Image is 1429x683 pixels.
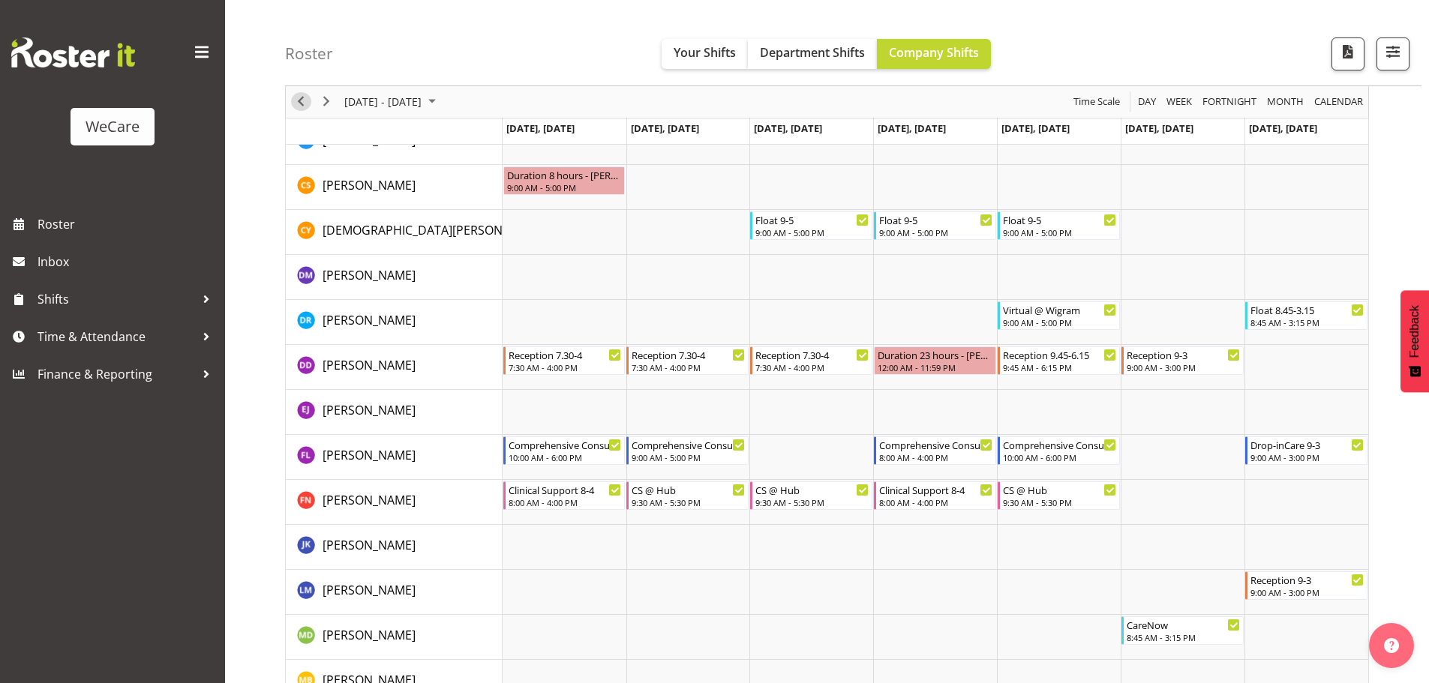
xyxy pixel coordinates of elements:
a: [PERSON_NAME] [323,626,416,644]
div: Demi Dumitrean"s event - Reception 9-3 Begin From Saturday, October 4, 2025 at 9:00:00 AM GMT+13:... [1121,346,1244,375]
div: 10:00 AM - 6:00 PM [1003,451,1116,463]
div: 9:00 AM - 3:00 PM [1127,361,1240,373]
div: Sep 29 - Oct 05, 2025 [339,86,445,118]
div: Float 8.45-3.15 [1250,302,1364,317]
div: 12:00 AM - 11:59 PM [878,361,992,373]
div: Comprehensive Consult 10-6 [509,437,622,452]
span: [PERSON_NAME] [323,177,416,193]
a: [PERSON_NAME] [323,401,416,419]
button: Previous [291,93,311,112]
div: CS @ Hub [1003,482,1116,497]
span: Inbox [38,250,218,273]
span: [PERSON_NAME] [323,627,416,643]
div: Firdous Naqvi"s event - Clinical Support 8-4 Begin From Monday, September 29, 2025 at 8:00:00 AM ... [503,481,626,510]
button: Timeline Month [1265,93,1307,112]
td: Deepti Mahajan resource [286,255,503,300]
button: Feedback - Show survey [1400,290,1429,392]
span: [DATE], [DATE] [1249,121,1317,135]
span: [DATE], [DATE] [878,121,946,135]
button: Department Shifts [748,39,877,69]
td: Felize Lacson resource [286,435,503,480]
button: Timeline Day [1136,93,1159,112]
div: 9:30 AM - 5:30 PM [1003,496,1116,508]
div: Reception 7.30-4 [755,347,869,362]
div: 9:00 AM - 3:00 PM [1250,586,1364,598]
button: Your Shifts [662,39,748,69]
span: [DATE], [DATE] [754,121,822,135]
span: Month [1265,93,1305,112]
span: Time & Attendance [38,325,195,348]
button: Download a PDF of the roster according to the set date range. [1331,37,1364,70]
span: Day [1136,93,1157,112]
div: Demi Dumitrean"s event - Reception 7.30-4 Begin From Wednesday, October 1, 2025 at 7:30:00 AM GMT... [750,346,872,375]
div: 9:30 AM - 5:30 PM [755,496,869,508]
span: [DATE] - [DATE] [343,93,423,112]
div: Firdous Naqvi"s event - CS @ Hub Begin From Tuesday, September 30, 2025 at 9:30:00 AM GMT+13:00 E... [626,481,749,510]
div: Marie-Claire Dickson-Bakker"s event - CareNow Begin From Saturday, October 4, 2025 at 8:45:00 AM ... [1121,616,1244,645]
span: calendar [1313,93,1364,112]
div: Float 9-5 [879,212,992,227]
a: [PERSON_NAME] [323,536,416,554]
span: [DATE], [DATE] [506,121,575,135]
span: [PERSON_NAME] [323,582,416,598]
div: next period [314,86,339,118]
div: Deepti Raturi"s event - Virtual @ Wigram Begin From Friday, October 3, 2025 at 9:00:00 AM GMT+13:... [998,301,1120,330]
span: [PERSON_NAME] [323,267,416,283]
div: Felize Lacson"s event - Comprehensive Consult 9-5 Begin From Tuesday, September 30, 2025 at 9:00:... [626,436,749,465]
div: Felize Lacson"s event - Comprehensive Consult 10-6 Begin From Monday, September 29, 2025 at 10:00... [503,436,626,465]
a: [PERSON_NAME] [323,176,416,194]
img: help-xxl-2.png [1384,638,1399,653]
span: Week [1165,93,1193,112]
div: Reception 9-3 [1127,347,1240,362]
div: 9:30 AM - 5:30 PM [632,496,745,508]
div: CS @ Hub [632,482,745,497]
div: 9:00 AM - 5:00 PM [879,226,992,238]
div: Deepti Raturi"s event - Float 8.45-3.15 Begin From Sunday, October 5, 2025 at 8:45:00 AM GMT+13:0... [1245,301,1367,330]
button: Month [1312,93,1366,112]
a: [DEMOGRAPHIC_DATA][PERSON_NAME] [323,221,545,239]
div: Reception 9.45-6.15 [1003,347,1116,362]
img: Rosterit website logo [11,37,135,67]
div: 9:00 AM - 5:00 PM [755,226,869,238]
span: [PERSON_NAME] [323,447,416,463]
td: John Ko resource [286,525,503,570]
div: Christianna Yu"s event - Float 9-5 Begin From Wednesday, October 1, 2025 at 9:00:00 AM GMT+13:00 ... [750,211,872,240]
div: 8:00 AM - 4:00 PM [879,496,992,508]
div: Felize Lacson"s event - Comprehensive Consult 8-4 Begin From Thursday, October 2, 2025 at 8:00:00... [874,436,996,465]
div: 8:45 AM - 3:15 PM [1250,316,1364,328]
div: 8:45 AM - 3:15 PM [1127,631,1240,643]
div: Reception 7.30-4 [509,347,622,362]
span: [PERSON_NAME] [323,402,416,418]
div: 9:00 AM - 5:00 PM [1003,316,1116,328]
span: Time Scale [1072,93,1121,112]
div: 7:30 AM - 4:00 PM [755,361,869,373]
div: 9:45 AM - 6:15 PM [1003,361,1116,373]
td: Christianna Yu resource [286,210,503,255]
div: Comprehensive Consult 9-5 [632,437,745,452]
div: Clinical Support 8-4 [879,482,992,497]
div: Demi Dumitrean"s event - Reception 9.45-6.15 Begin From Friday, October 3, 2025 at 9:45:00 AM GMT... [998,346,1120,375]
div: Demi Dumitrean"s event - Reception 7.30-4 Begin From Monday, September 29, 2025 at 7:30:00 AM GMT... [503,346,626,375]
span: Shifts [38,288,195,310]
div: Duration 23 hours - [PERSON_NAME] [878,347,992,362]
div: Firdous Naqvi"s event - CS @ Hub Begin From Wednesday, October 1, 2025 at 9:30:00 AM GMT+13:00 En... [750,481,872,510]
a: [PERSON_NAME] [323,266,416,284]
span: Fortnight [1201,93,1258,112]
div: Christianna Yu"s event - Float 9-5 Begin From Thursday, October 2, 2025 at 9:00:00 AM GMT+13:00 E... [874,211,996,240]
button: Time Scale [1071,93,1123,112]
h4: Roster [285,45,333,62]
div: Firdous Naqvi"s event - CS @ Hub Begin From Friday, October 3, 2025 at 9:30:00 AM GMT+13:00 Ends ... [998,481,1120,510]
span: Finance & Reporting [38,363,195,385]
div: 9:00 AM - 3:00 PM [1250,451,1364,463]
span: [DATE], [DATE] [631,121,699,135]
div: Felize Lacson"s event - Drop-inCare 9-3 Begin From Sunday, October 5, 2025 at 9:00:00 AM GMT+13:0... [1245,436,1367,465]
td: Deepti Raturi resource [286,300,503,345]
div: CareNow [1127,617,1240,632]
td: Firdous Naqvi resource [286,480,503,525]
div: previous period [288,86,314,118]
div: 7:30 AM - 4:00 PM [632,361,745,373]
div: Drop-inCare 9-3 [1250,437,1364,452]
div: 9:00 AM - 5:00 PM [632,451,745,463]
div: 8:00 AM - 4:00 PM [509,496,622,508]
div: 10:00 AM - 6:00 PM [509,451,622,463]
